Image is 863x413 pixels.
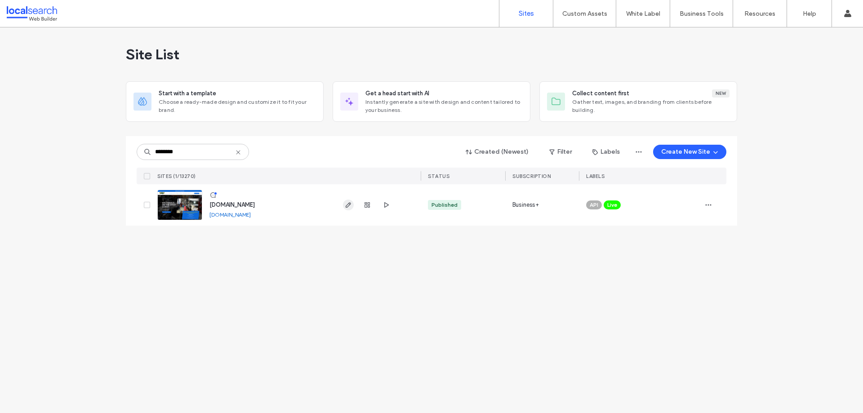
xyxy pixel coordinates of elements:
span: Instantly generate a site with design and content tailored to your business. [365,98,523,114]
label: White Label [626,10,660,18]
span: LABELS [586,173,605,179]
div: Collect content firstNewGather text, images, and branding from clients before building. [539,81,737,122]
span: Business+ [512,200,539,209]
span: Gather text, images, and branding from clients before building. [572,98,730,114]
span: SITES (1/13270) [157,173,196,179]
button: Create New Site [653,145,726,159]
span: Site List [126,45,179,63]
div: Get a head start with AIInstantly generate a site with design and content tailored to your business. [333,81,530,122]
label: Sites [519,9,534,18]
button: Filter [540,145,581,159]
span: Choose a ready-made design and customize it to fit your brand. [159,98,316,114]
span: Help [20,6,39,14]
a: [DOMAIN_NAME] [209,201,255,208]
span: Live [607,201,617,209]
a: [DOMAIN_NAME] [209,211,251,218]
div: Start with a templateChoose a ready-made design and customize it to fit your brand. [126,81,324,122]
label: Help [803,10,816,18]
span: Collect content first [572,89,629,98]
button: Labels [584,145,628,159]
div: Published [431,201,458,209]
span: STATUS [428,173,449,179]
span: Get a head start with AI [365,89,429,98]
span: Start with a template [159,89,216,98]
div: New [712,89,730,98]
label: Custom Assets [562,10,607,18]
label: Resources [744,10,775,18]
span: SUBSCRIPTION [512,173,551,179]
button: Created (Newest) [458,145,537,159]
label: Business Tools [680,10,724,18]
span: API [590,201,598,209]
